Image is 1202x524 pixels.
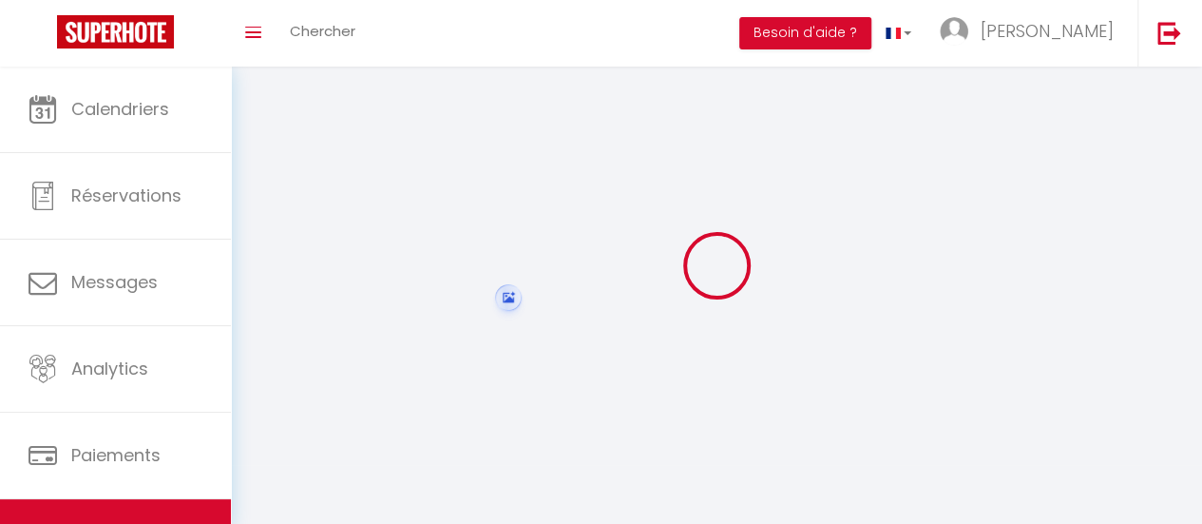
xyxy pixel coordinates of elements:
[290,21,355,41] span: Chercher
[1157,21,1181,45] img: logout
[71,184,181,207] span: Réservations
[71,357,148,380] span: Analytics
[71,443,161,467] span: Paiements
[71,270,158,294] span: Messages
[57,15,174,49] img: Super Booking
[739,17,871,49] button: Besoin d'aide ?
[71,97,169,121] span: Calendriers
[981,19,1114,43] span: [PERSON_NAME]
[940,17,968,46] img: ...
